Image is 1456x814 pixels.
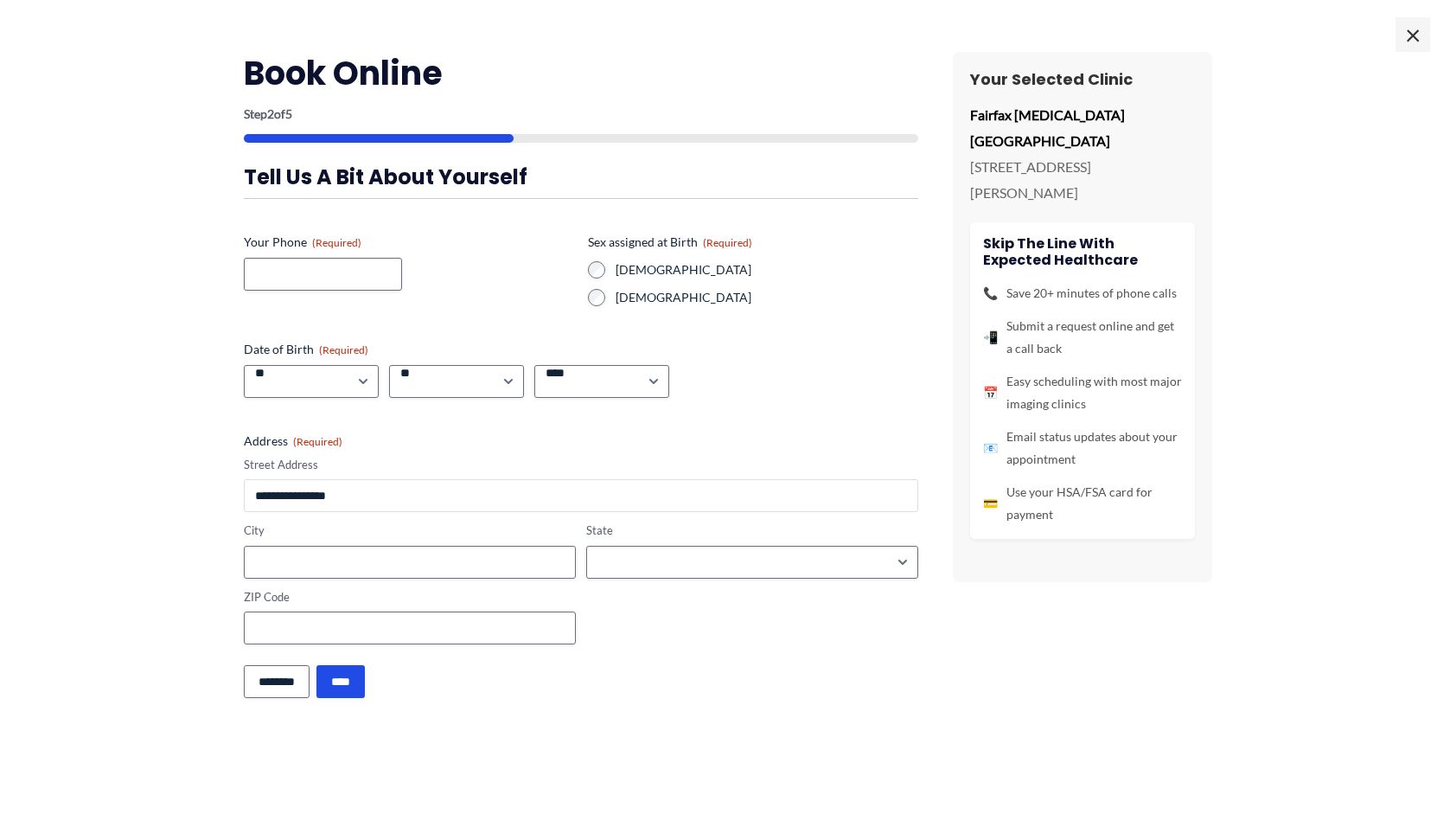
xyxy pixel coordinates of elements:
[244,589,576,606] label: ZIP Code
[970,102,1195,153] p: Fairfax [MEDICAL_DATA] [GEOGRAPHIC_DATA]
[588,234,752,251] legend: Sex assigned at Birth
[244,163,918,190] h3: Tell us a bit about yourself
[983,282,1182,304] li: Save 20+ minutes of phone calls
[970,154,1195,205] p: [STREET_ADDRESS][PERSON_NAME]
[983,492,998,515] span: 💳
[983,282,998,304] span: 📞
[983,326,998,349] span: 📲
[293,435,342,448] span: (Required)
[244,457,918,473] label: Street Address
[970,69,1195,89] h3: Your Selected Clinic
[983,315,1182,360] li: Submit a request online and get a call back
[703,236,752,249] span: (Required)
[312,236,361,249] span: (Required)
[616,261,918,279] label: [DEMOGRAPHIC_DATA]
[983,381,998,404] span: 📅
[616,289,918,306] label: [DEMOGRAPHIC_DATA]
[1395,17,1430,52] span: ×
[983,437,998,459] span: 📧
[244,108,918,120] p: Step of
[244,522,576,539] label: City
[244,234,574,251] label: Your Phone
[983,370,1182,415] li: Easy scheduling with most major imaging clinics
[983,481,1182,526] li: Use your HSA/FSA card for payment
[285,106,292,121] span: 5
[586,522,918,539] label: State
[244,341,368,358] legend: Date of Birth
[983,426,1182,471] li: Email status updates about your appointment
[319,343,368,356] span: (Required)
[983,235,1182,268] h4: Skip the line with Expected Healthcare
[267,106,274,121] span: 2
[244,433,342,450] legend: Address
[244,52,918,94] h2: Book Online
